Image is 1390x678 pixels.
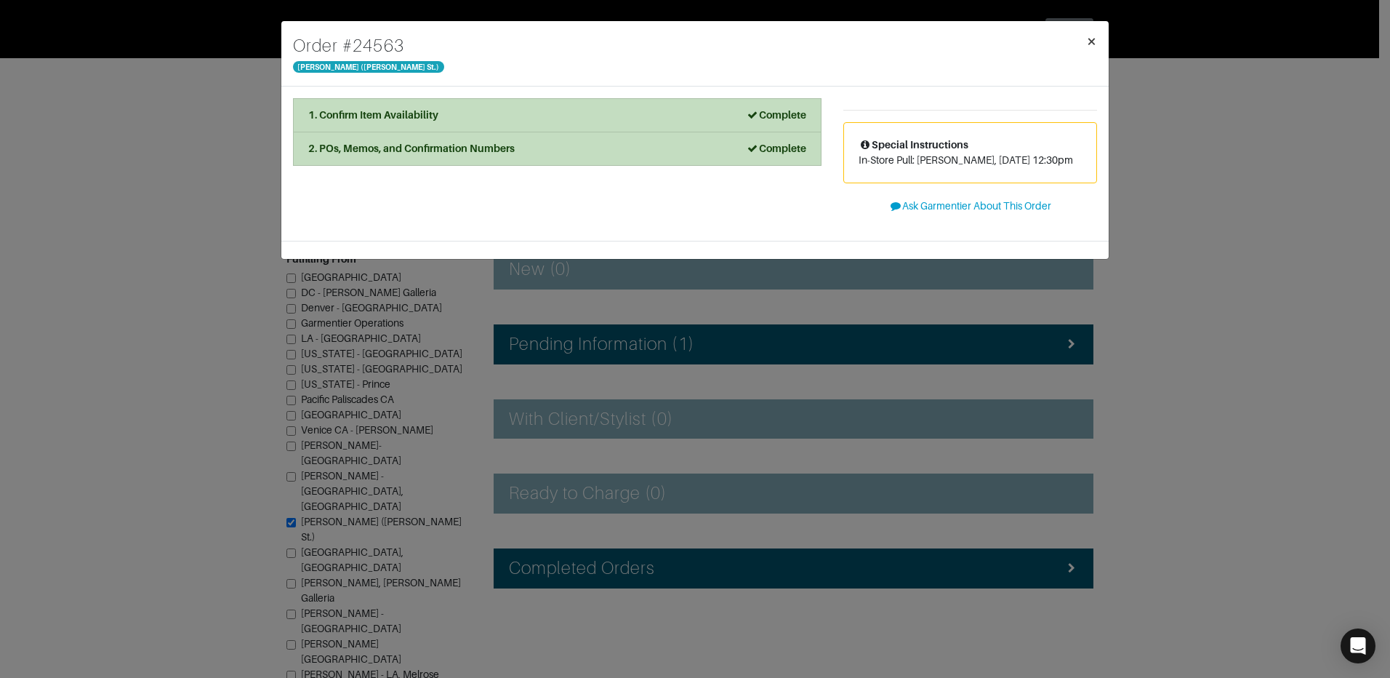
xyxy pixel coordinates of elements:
p: In-Store Pull: [PERSON_NAME], [DATE] 12:30pm [859,153,1082,168]
span: [PERSON_NAME] ([PERSON_NAME] St.) [293,61,444,73]
strong: 1. Confirm Item Availability [308,109,438,121]
strong: 2. POs, Memos, and Confirmation Numbers [308,143,515,154]
h4: Order # 24563 [293,33,444,59]
button: Close [1074,21,1109,62]
strong: Complete [746,143,806,154]
strong: Complete [746,109,806,121]
button: Ask Garmentier About This Order [843,195,1097,218]
span: Special Instructions [859,139,968,151]
div: Open Intercom Messenger [1341,629,1375,663]
span: × [1086,31,1097,51]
